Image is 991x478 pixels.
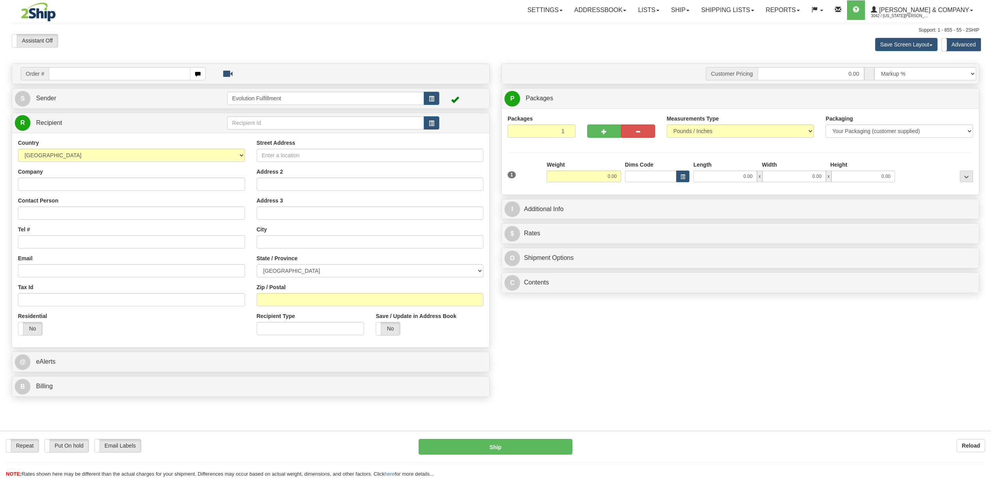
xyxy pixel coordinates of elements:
[36,358,55,365] span: eAlerts
[95,439,141,452] label: Email Labels
[376,322,400,335] label: No
[760,0,806,20] a: Reports
[522,0,568,20] a: Settings
[18,226,30,233] label: Tel #
[6,471,21,477] span: NOTE:
[12,27,979,34] div: Support: 1 - 855 - 55 - 2SHIP
[826,171,831,182] span: x
[830,161,847,169] label: Height
[504,251,520,266] span: O
[693,161,712,169] label: Length
[508,115,533,123] label: Packages
[376,312,456,320] label: Save / Update in Address Book
[826,115,853,123] label: Packaging
[504,91,976,107] a: P Packages
[957,439,985,452] button: Reload
[15,378,487,394] a: B Billing
[960,171,973,182] div: ...
[625,161,654,169] label: Dims Code
[973,199,990,279] iframe: chat widget
[18,322,42,335] label: No
[15,379,30,394] span: B
[504,275,520,291] span: C
[504,201,520,217] span: I
[504,91,520,107] span: P
[865,0,979,20] a: [PERSON_NAME] & Company 3042 / [US_STATE][PERSON_NAME]
[695,0,760,20] a: Shipping lists
[526,95,553,101] span: Packages
[15,91,30,107] span: S
[257,149,484,162] input: Enter a location
[227,116,424,130] input: Recipient Id
[385,471,395,477] a: here
[508,171,516,178] span: 1
[568,0,632,20] a: Addressbook
[504,201,976,217] a: IAdditional Info
[45,439,89,452] label: Put On hold
[15,354,30,370] span: @
[871,12,929,20] span: 3042 / [US_STATE][PERSON_NAME]
[15,115,204,131] a: R Recipient
[15,354,487,370] a: @ eAlerts
[15,91,227,107] a: S Sender
[419,439,572,455] button: Ship
[665,0,695,20] a: Ship
[21,67,49,80] span: Order #
[257,226,267,233] label: City
[18,168,43,176] label: Company
[6,439,39,452] label: Repeat
[257,197,283,204] label: Address 3
[667,115,719,123] label: Measurements Type
[257,312,295,320] label: Recipient Type
[36,119,62,126] span: Recipient
[504,226,976,242] a: $Rates
[875,38,938,51] button: Save Screen Layout
[504,250,976,266] a: OShipment Options
[942,38,981,51] label: Advanced
[18,254,32,262] label: Email
[36,383,53,389] span: Billing
[18,312,47,320] label: Residential
[877,7,969,13] span: [PERSON_NAME] & Company
[757,171,762,182] span: x
[257,254,298,262] label: State / Province
[18,139,39,147] label: Country
[227,92,424,105] input: Sender Id
[504,275,976,291] a: CContents
[15,115,30,131] span: R
[257,283,286,291] label: Zip / Postal
[18,283,33,291] label: Tax Id
[257,139,295,147] label: Street Address
[12,2,65,22] img: logo3042.jpg
[762,161,777,169] label: Width
[18,197,58,204] label: Contact Person
[962,442,980,449] b: Reload
[12,34,58,47] label: Assistant Off
[706,67,757,80] span: Customer Pricing
[547,161,565,169] label: Weight
[632,0,665,20] a: Lists
[257,168,283,176] label: Address 2
[504,226,520,242] span: $
[36,95,56,101] span: Sender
